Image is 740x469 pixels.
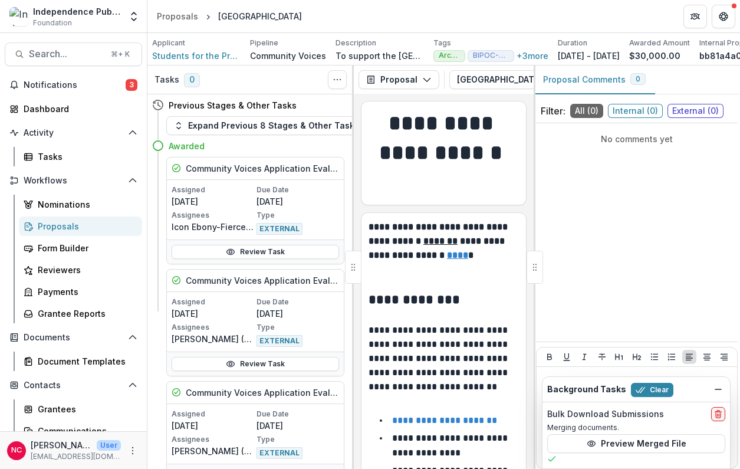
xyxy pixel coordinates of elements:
button: [GEOGRAPHIC_DATA] [449,70,578,89]
h2: Bulk Download Submissions [547,409,664,419]
p: Type [256,210,339,221]
span: 0 [636,75,640,83]
a: Proposals [152,8,203,25]
p: To support the [GEOGRAPHIC_DATA], an intergenerational "third space" for youth in [GEOGRAPHIC_DAT... [336,50,424,62]
p: [DATE] [256,307,339,320]
p: [DATE] [172,307,254,320]
button: Heading 2 [630,350,644,364]
p: Type [256,434,339,445]
p: [EMAIL_ADDRESS][DOMAIN_NAME] [31,451,121,462]
a: Tasks [19,147,142,166]
p: Assigned [172,297,254,307]
span: Search... [29,48,104,60]
p: $30,000.00 [629,50,680,62]
button: Clear [631,383,673,397]
h2: Background Tasks [547,385,626,395]
p: Assignees [172,322,254,333]
nav: breadcrumb [152,8,307,25]
p: Description [336,38,376,48]
p: Assigned [172,409,254,419]
span: Activity [24,128,123,138]
p: No comments yet [541,133,733,145]
button: Open Activity [5,123,142,142]
button: Ordered List [665,350,679,364]
a: Reviewers [19,260,142,280]
button: Preview Merged File [547,434,725,453]
a: Form Builder [19,238,142,258]
button: Open Contacts [5,376,142,395]
a: Document Templates [19,352,142,371]
div: Proposals [157,10,198,22]
div: Form Builder [38,242,133,254]
a: Review Task [172,245,339,259]
p: Duration [558,38,587,48]
p: [PERSON_NAME] [31,439,92,451]
p: Assignees [172,210,254,221]
span: Notifications [24,80,126,90]
button: Align Right [717,350,731,364]
button: Proposal Comments [534,65,655,94]
button: Bullet List [647,350,662,364]
p: Pipeline [250,38,278,48]
button: Italicize [577,350,591,364]
p: Assigned [172,185,254,195]
p: [DATE] [172,195,254,208]
div: Nominations [38,198,133,211]
div: Grantee Reports [38,307,133,320]
div: Payments [38,286,133,298]
span: Internal ( 0 ) [608,104,663,118]
div: ⌘ + K [108,48,132,61]
a: Nominations [19,195,142,214]
div: Independence Public Media Foundation [33,5,121,18]
button: Open entity switcher [126,5,142,28]
p: Applicant [152,38,185,48]
div: Grantees [38,403,133,415]
button: Get Help [712,5,735,28]
span: EXTERNAL [256,335,302,347]
p: Icon Ebony-Fierce ([EMAIL_ADDRESS][DOMAIN_NAME]) [172,221,254,233]
p: Due Date [256,185,339,195]
span: Documents [24,333,123,343]
button: Proposal [359,70,439,89]
h3: Tasks [154,75,179,85]
h4: Previous Stages & Other Tasks [169,99,297,111]
button: Expand Previous 8 Stages & Other Tasks [166,116,367,135]
p: [PERSON_NAME] ([EMAIL_ADDRESS][DOMAIN_NAME]) [172,445,254,457]
a: Communications [19,421,142,441]
p: Type [256,322,339,333]
p: Merging documents. [547,422,725,433]
p: Due Date [256,409,339,419]
p: Assignees [172,434,254,445]
button: Align Center [700,350,714,364]
h5: Community Voices Application Evaluation [186,162,339,175]
div: Tasks [38,150,133,163]
button: Dismiss [711,382,725,396]
div: Communications [38,425,133,437]
button: Open Documents [5,328,142,347]
p: Community Voices [250,50,326,62]
p: Awarded Amount [629,38,690,48]
img: Independence Public Media Foundation [9,7,28,26]
span: BIPOC-led Org [473,51,509,60]
button: delete [711,407,725,421]
h5: Community Voices Application Evaluation [186,386,339,399]
a: Dashboard [5,99,142,119]
button: Search... [5,42,142,66]
span: Archives [439,51,460,60]
p: [PERSON_NAME] ([EMAIL_ADDRESS][DOMAIN_NAME]) [172,333,254,345]
a: Review Task [172,357,339,371]
span: Foundation [33,18,72,28]
span: Contacts [24,381,123,391]
button: Strike [595,350,609,364]
span: EXTERNAL [256,447,302,459]
span: 3 [126,79,137,91]
span: All ( 0 ) [570,104,603,118]
button: Toggle View Cancelled Tasks [328,70,347,89]
span: External ( 0 ) [667,104,723,118]
a: Students for the Preservation of [GEOGRAPHIC_DATA] [152,50,241,62]
span: EXTERNAL [256,223,302,235]
button: Heading 1 [612,350,626,364]
p: Tags [433,38,451,48]
p: Due Date [256,297,339,307]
